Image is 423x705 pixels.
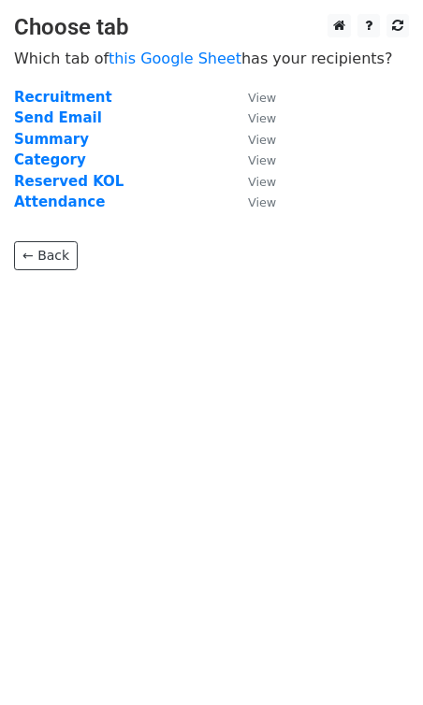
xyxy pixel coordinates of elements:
a: View [229,151,276,168]
a: Recruitment [14,89,112,106]
a: Reserved KOL [14,173,124,190]
p: Which tab of has your recipients? [14,49,409,68]
a: View [229,89,276,106]
small: View [248,111,276,125]
small: View [248,91,276,105]
a: View [229,194,276,210]
a: View [229,173,276,190]
a: Send Email [14,109,102,126]
a: Category [14,151,86,168]
small: View [248,133,276,147]
small: View [248,175,276,189]
a: Attendance [14,194,105,210]
a: ← Back [14,241,78,270]
h3: Choose tab [14,14,409,41]
a: this Google Sheet [109,50,241,67]
a: View [229,109,276,126]
small: View [248,195,276,209]
a: View [229,131,276,148]
small: View [248,153,276,167]
a: Summary [14,131,89,148]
